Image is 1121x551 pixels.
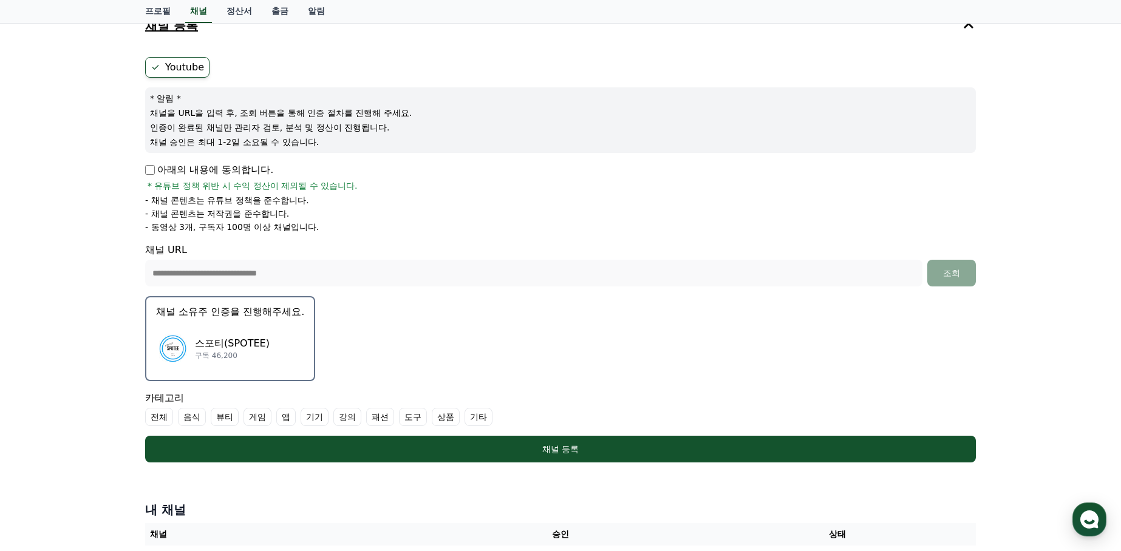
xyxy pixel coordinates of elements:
label: 강의 [333,408,361,426]
div: 카테고리 [145,391,976,426]
button: 채널 등록 [145,436,976,462]
div: 채널 URL [145,243,976,286]
label: 전체 [145,408,173,426]
span: 대화 [111,404,126,413]
p: 인증이 완료된 채널만 관리자 검토, 분석 및 정산이 진행됩니다. [150,121,971,134]
button: 채널 소유주 인증을 진행해주세요. 스포티(SPOTEE) 스포티(SPOTEE) 구독 46,200 [145,296,315,381]
p: 채널 소유주 인증을 진행해주세요. [156,305,304,319]
p: - 채널 콘텐츠는 유튜브 정책을 준수합니다. [145,194,309,206]
th: 승인 [422,523,699,546]
button: 채널 등록 [140,8,981,42]
label: 패션 [366,408,394,426]
button: 조회 [927,260,976,286]
p: 스포티(SPOTEE) [195,336,270,351]
span: * 유튜브 정책 위반 시 수익 정산이 제외될 수 있습니다. [148,180,358,192]
h4: 내 채널 [145,501,976,518]
label: 기타 [465,408,492,426]
label: 기기 [301,408,329,426]
label: 앱 [276,408,296,426]
p: 아래의 내용에 동의합니다. [145,163,273,177]
div: 조회 [932,267,971,279]
label: Youtube [145,57,210,78]
img: 스포티(SPOTEE) [156,331,190,365]
th: 상태 [699,523,976,546]
label: 도구 [399,408,427,426]
p: 구독 46,200 [195,351,270,360]
div: 채널 등록 [169,443,952,455]
a: 대화 [80,385,157,415]
p: - 채널 콘텐츠는 저작권을 준수합니다. [145,208,289,220]
h4: 채널 등록 [145,19,198,32]
th: 채널 [145,523,422,546]
label: 게임 [244,408,271,426]
span: 홈 [38,403,46,413]
p: 채널 승인은 최대 1-2일 소요될 수 있습니다. [150,136,971,148]
label: 음식 [178,408,206,426]
label: 상품 [432,408,460,426]
p: 채널을 URL을 입력 후, 조회 버튼을 통해 인증 절차를 진행해 주세요. [150,107,971,119]
p: - 동영상 3개, 구독자 100명 이상 채널입니다. [145,221,319,233]
a: 설정 [157,385,233,415]
span: 설정 [188,403,202,413]
a: 홈 [4,385,80,415]
label: 뷰티 [211,408,239,426]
